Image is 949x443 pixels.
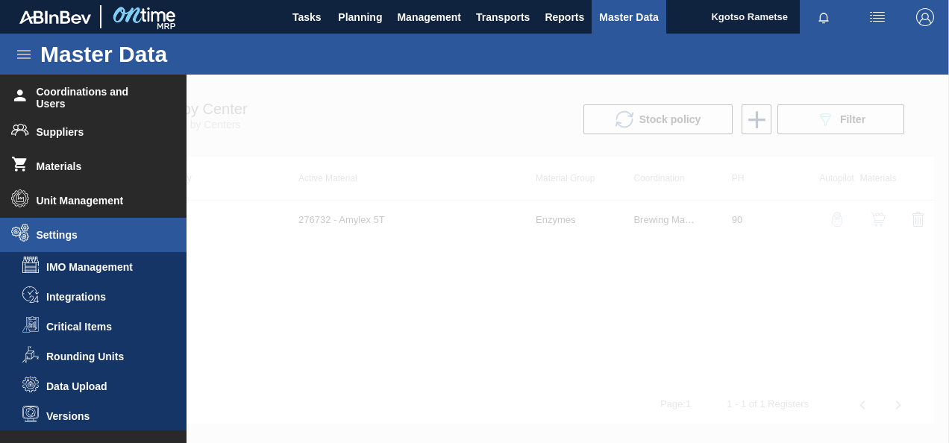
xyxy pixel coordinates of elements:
span: Tasks [290,8,323,26]
span: Critical Items [46,321,161,333]
span: Coordinations and Users [37,86,160,110]
span: Rounding Units [46,351,161,362]
span: Data Upload [46,380,161,392]
span: Materials [37,160,160,172]
img: TNhmsLtSVTkK8tSr43FrP2fwEKptu5GPRR3wAAAABJRU5ErkJggg== [19,10,91,24]
span: Transports [476,8,530,26]
span: Planning [338,8,382,26]
span: Unit Management [37,195,160,207]
img: Logout [916,8,934,26]
span: Master Data [599,8,658,26]
span: Suppliers [37,126,160,138]
h1: Master Data [40,45,305,63]
span: Integrations [46,291,161,303]
button: Notifications [800,7,848,28]
img: userActions [868,8,886,26]
span: Versions [46,410,161,422]
span: Reports [545,8,584,26]
span: IMO Management [46,261,161,273]
span: Management [397,8,461,26]
span: Settings [37,229,160,241]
